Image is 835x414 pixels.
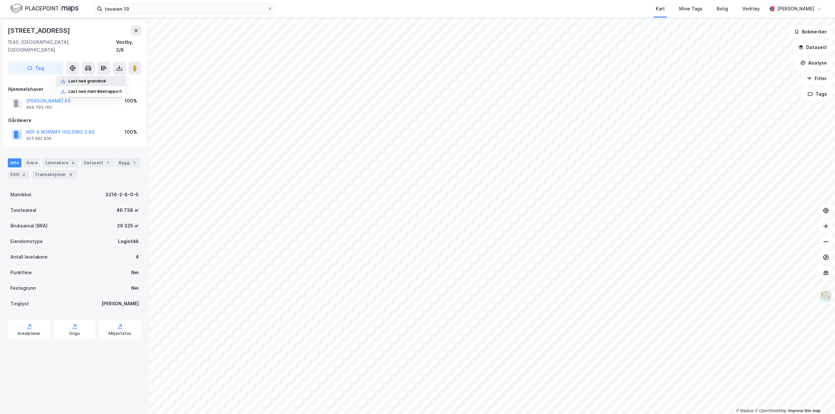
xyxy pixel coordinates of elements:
div: Eiere [24,158,40,167]
div: 1 [104,160,111,166]
div: Mine Tags [679,5,702,13]
button: Datasett [793,41,832,54]
div: 1540, [GEOGRAPHIC_DATA], [GEOGRAPHIC_DATA] [8,38,116,54]
div: Miljøstatus [109,331,131,336]
div: [STREET_ADDRESS] [8,25,71,36]
div: Transaksjoner [32,170,76,179]
div: Vestby, 2/8 [116,38,141,54]
div: Hjemmelshaver [8,85,141,93]
button: Bokmerker [789,25,832,38]
div: Nei [131,269,139,276]
button: Tags [802,88,832,101]
div: Datasett [81,158,113,167]
div: [PERSON_NAME] [101,300,139,308]
img: logo.f888ab2527a4732fd821a326f86c7f29.svg [10,3,78,14]
div: 3216-2-8-0-0 [105,191,139,199]
div: Info [8,158,21,167]
div: ESG [8,170,29,179]
div: Bruksareal (BRA) [10,222,48,230]
div: 994 793 160 [26,105,52,110]
button: Tag [8,62,64,75]
div: 3 [20,171,27,178]
div: Kart [656,5,665,13]
button: Filter [801,72,832,85]
div: 4 [135,253,139,261]
div: Nei [131,284,139,292]
div: Punktleie [10,269,32,276]
div: 29 325 ㎡ [117,222,139,230]
div: Tomteareal [10,206,36,214]
div: Bolig [717,5,728,13]
div: Tinglyst [10,300,29,308]
iframe: Chat Widget [803,383,835,414]
div: Last ned matrikkelrapport [68,89,122,94]
a: OpenStreetMap [755,408,786,413]
div: Gårdeiere [8,116,141,124]
div: Antall leietakere [10,253,48,261]
div: Matrikkel [10,191,31,199]
div: 1 [131,160,137,166]
button: Analyse [795,56,832,69]
div: 8 [67,171,74,178]
div: Eiendomstype [10,237,43,245]
div: 100% [124,128,137,136]
input: Søk på adresse, matrikkel, gårdeiere, leietakere eller personer [102,4,267,14]
div: Logistikk [118,237,139,245]
div: 100% [124,97,137,105]
div: 4 [70,160,76,166]
div: 923 992 936 [26,136,52,141]
div: Last ned grunnbok [68,79,106,84]
div: Leietakere [43,158,79,167]
div: 46 738 ㎡ [116,206,139,214]
a: Improve this map [788,408,820,413]
a: Mapbox [736,408,754,413]
div: Festegrunn [10,284,36,292]
div: Origo [69,331,80,336]
div: Arealplaner [18,331,41,336]
div: [PERSON_NAME] [777,5,814,13]
div: Verktøy [742,5,760,13]
img: Z [820,290,832,302]
div: Bygg [116,158,140,167]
